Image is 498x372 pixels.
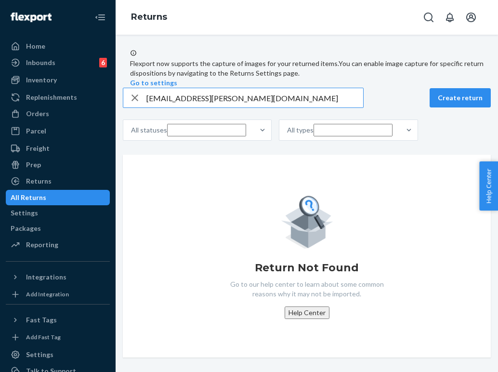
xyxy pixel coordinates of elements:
[130,78,177,88] button: Go to settings
[26,160,41,170] div: Prep
[6,332,110,343] a: Add Fast Tag
[6,173,110,189] a: Returns
[91,8,110,27] button: Close Navigation
[26,93,77,102] div: Replenishments
[26,333,61,341] div: Add Fast Tag
[440,8,459,27] button: Open notifications
[11,208,38,218] div: Settings
[285,306,329,319] button: Help Center
[6,106,110,121] a: Orders
[26,240,58,250] div: Reporting
[287,125,314,135] div: All types
[11,13,52,22] img: Flexport logo
[223,279,391,299] p: Go to our help center to learn about some common reasons why it may not be imported.
[123,3,175,31] ol: breadcrumbs
[26,350,53,359] div: Settings
[314,124,393,136] input: All types
[6,190,110,205] a: All Returns
[6,312,110,328] button: Fast Tags
[26,315,57,325] div: Fast Tags
[281,193,333,249] img: Empty list
[26,75,57,85] div: Inventory
[255,260,359,276] h1: Return Not Found
[130,59,339,67] span: Flexport now supports the capture of images for your returned items.
[6,237,110,252] a: Reporting
[26,144,50,153] div: Freight
[26,272,66,282] div: Integrations
[6,221,110,236] a: Packages
[26,126,46,136] div: Parcel
[6,289,110,300] a: Add Integration
[26,109,49,119] div: Orders
[131,125,167,135] div: All statuses
[6,347,110,362] a: Settings
[26,290,69,298] div: Add Integration
[26,176,52,186] div: Returns
[26,41,45,51] div: Home
[146,88,363,107] input: Search returns by rma, id, tracking number
[419,8,438,27] button: Open Search Box
[6,39,110,54] a: Home
[6,141,110,156] a: Freight
[167,124,246,136] input: All statuses
[6,157,110,173] a: Prep
[461,8,481,27] button: Open account menu
[11,193,46,202] div: All Returns
[6,55,110,70] a: Inbounds6
[11,224,41,233] div: Packages
[479,161,498,211] button: Help Center
[6,90,110,105] a: Replenishments
[6,205,110,221] a: Settings
[430,88,491,107] button: Create return
[99,58,107,67] div: 6
[6,269,110,285] button: Integrations
[131,12,167,22] a: Returns
[6,72,110,88] a: Inventory
[6,123,110,139] a: Parcel
[26,58,55,67] div: Inbounds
